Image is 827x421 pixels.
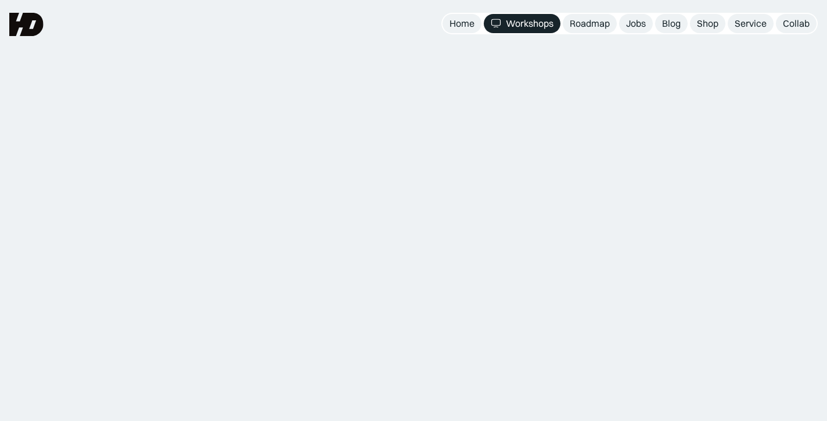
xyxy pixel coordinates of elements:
[484,14,560,33] a: Workshops
[728,14,774,33] a: Service
[783,17,810,30] div: Collab
[570,17,610,30] div: Roadmap
[506,17,553,30] div: Workshops
[735,17,767,30] div: Service
[563,14,617,33] a: Roadmap
[450,17,474,30] div: Home
[662,17,681,30] div: Blog
[697,17,718,30] div: Shop
[776,14,817,33] a: Collab
[690,14,725,33] a: Shop
[443,14,481,33] a: Home
[619,14,653,33] a: Jobs
[626,17,646,30] div: Jobs
[655,14,688,33] a: Blog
